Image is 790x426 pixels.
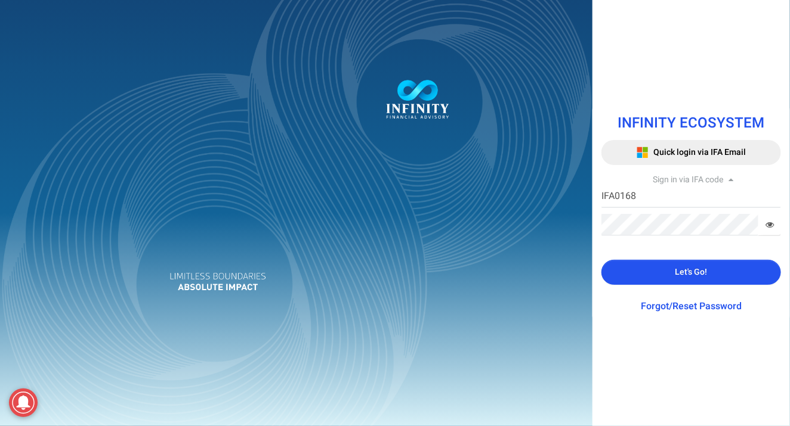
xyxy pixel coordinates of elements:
[641,299,742,313] a: Forgot/Reset Password
[675,266,708,278] span: Let's Go!
[601,260,781,285] button: Let's Go!
[601,186,781,208] input: IFA Code
[601,140,781,165] button: Quick login via IFA Email
[653,173,723,186] span: Sign in via IFA code
[601,116,781,131] h1: INFINITY ECOSYSTEM
[601,174,781,186] div: Sign in via IFA code
[653,146,746,158] span: Quick login via IFA Email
